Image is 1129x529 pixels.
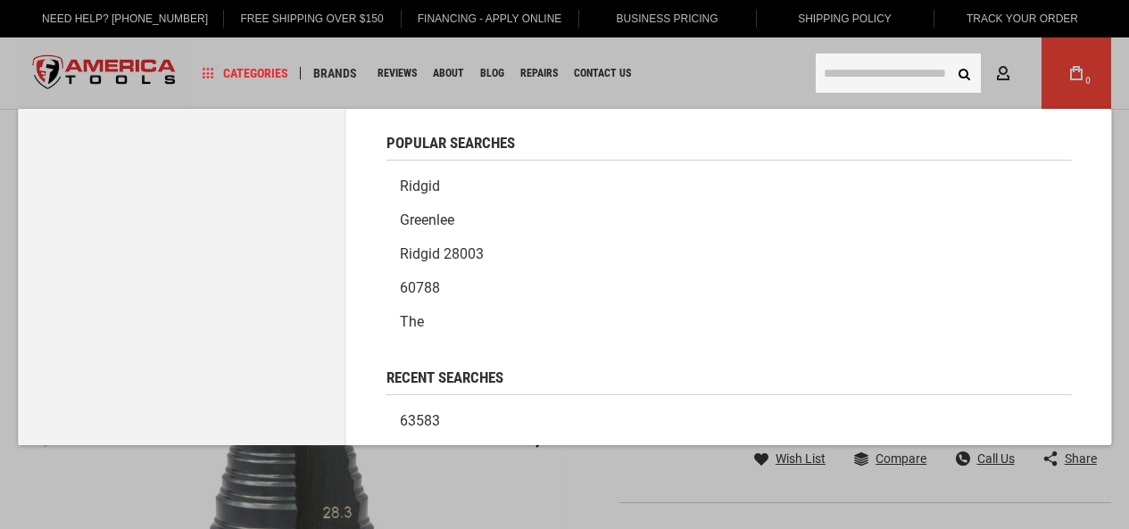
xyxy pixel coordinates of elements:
[386,271,1072,305] a: 60788
[386,404,1072,438] a: 63583
[386,305,1072,339] a: The
[203,67,288,79] span: Categories
[313,67,357,79] span: Brands
[386,370,503,385] span: Recent Searches
[305,62,365,86] a: Brands
[386,169,1072,203] a: Ridgid
[386,203,1072,237] a: Greenlee
[386,237,1072,271] a: Ridgid 28003
[195,62,296,86] a: Categories
[386,136,515,151] span: Popular Searches
[947,56,981,90] button: Search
